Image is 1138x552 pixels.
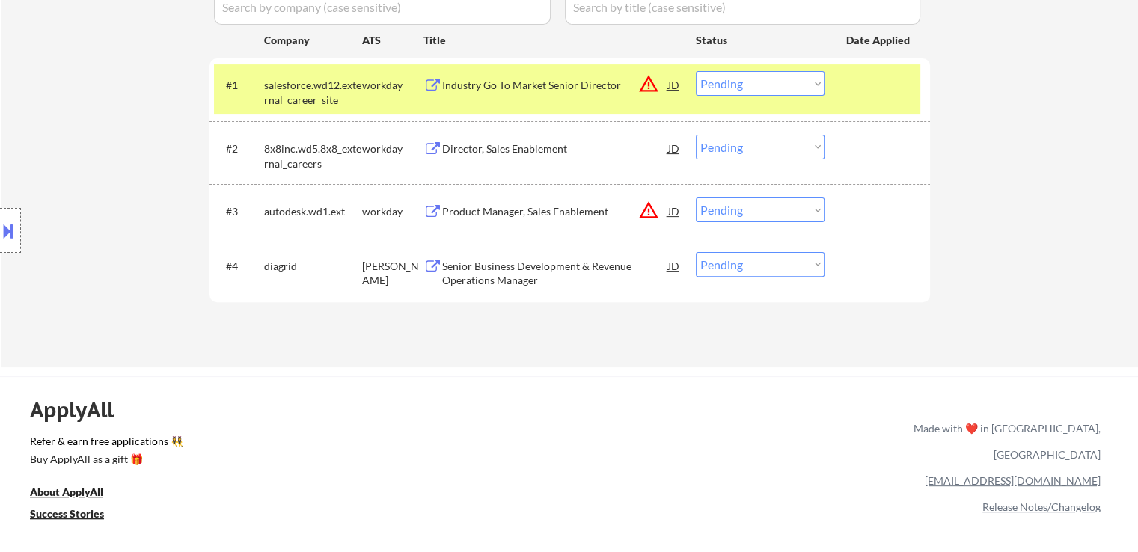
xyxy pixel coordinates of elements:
[696,26,825,53] div: Status
[30,452,180,470] a: Buy ApplyAll as a gift 🎁
[667,71,682,98] div: JD
[362,78,423,93] div: workday
[982,500,1101,513] a: Release Notes/Changelog
[264,141,362,171] div: 8x8inc.wd5.8x8_external_careers
[442,259,668,288] div: Senior Business Development & Revenue Operations Manager
[362,259,423,288] div: [PERSON_NAME]
[30,506,124,525] a: Success Stories
[362,33,423,48] div: ATS
[264,204,362,219] div: autodesk.wd1.ext
[908,415,1101,467] div: Made with ❤️ in [GEOGRAPHIC_DATA], [GEOGRAPHIC_DATA]
[442,204,668,219] div: Product Manager, Sales Enablement
[925,474,1101,487] a: [EMAIL_ADDRESS][DOMAIN_NAME]
[442,78,668,93] div: Industry Go To Market Senior Director
[30,397,131,423] div: ApplyAll
[264,33,362,48] div: Company
[667,252,682,279] div: JD
[362,204,423,219] div: workday
[442,141,668,156] div: Director, Sales Enablement
[30,436,601,452] a: Refer & earn free applications 👯‍♀️
[264,78,362,107] div: salesforce.wd12.external_career_site
[30,485,124,503] a: About ApplyAll
[362,141,423,156] div: workday
[30,485,103,498] u: About ApplyAll
[30,454,180,464] div: Buy ApplyAll as a gift 🎁
[638,200,659,221] button: warning_amber
[30,507,104,520] u: Success Stories
[667,197,682,224] div: JD
[667,135,682,162] div: JD
[226,78,252,93] div: #1
[264,259,362,274] div: diagrid
[638,73,659,94] button: warning_amber
[846,33,912,48] div: Date Applied
[423,33,682,48] div: Title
